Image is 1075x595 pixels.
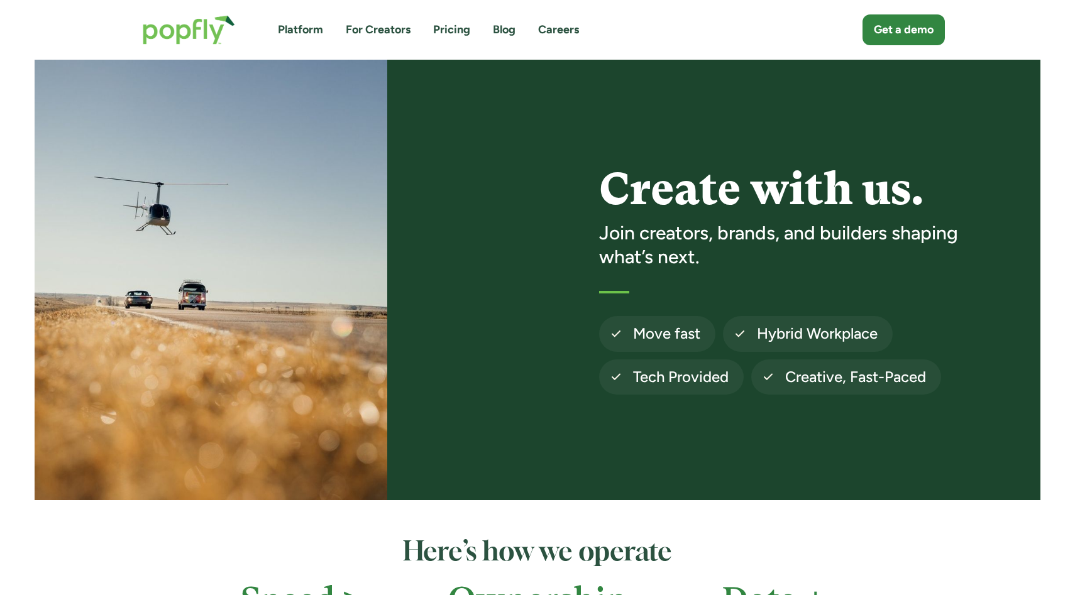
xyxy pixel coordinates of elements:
h4: Hybrid Workplace [757,324,878,344]
h3: Join creators, brands, and builders shaping what’s next. [599,221,979,268]
h4: Tech Provided [633,367,729,387]
h4: Creative, Fast-Paced [785,367,926,387]
a: Pricing [433,22,470,38]
a: For Creators [346,22,411,38]
h1: Create with us. [599,165,979,214]
h2: Here’s how we operate [206,538,869,568]
a: Careers [538,22,579,38]
h4: Move fast [633,324,700,344]
div: Get a demo [874,22,934,38]
a: Blog [493,22,515,38]
a: Platform [278,22,323,38]
a: Get a demo [863,14,945,45]
a: home [130,3,248,57]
